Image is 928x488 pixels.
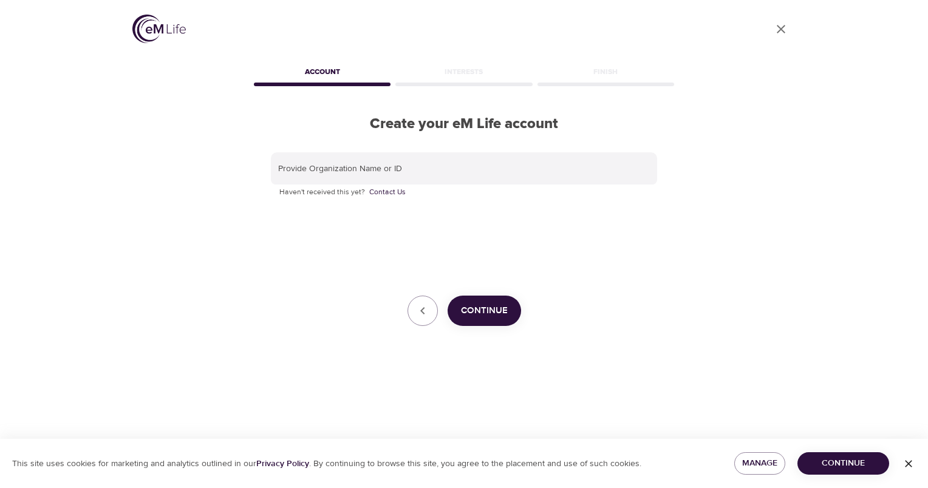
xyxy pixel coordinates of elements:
button: Continue [797,452,889,475]
button: Manage [734,452,785,475]
a: Contact Us [369,186,406,198]
h2: Create your eM Life account [251,115,677,133]
span: Continue [807,456,879,471]
p: Haven't received this yet? [279,186,649,198]
a: close [766,15,796,44]
a: Privacy Policy [256,458,309,469]
span: Continue [461,303,508,319]
span: Manage [744,456,775,471]
button: Continue [448,296,521,326]
img: logo [132,15,186,43]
